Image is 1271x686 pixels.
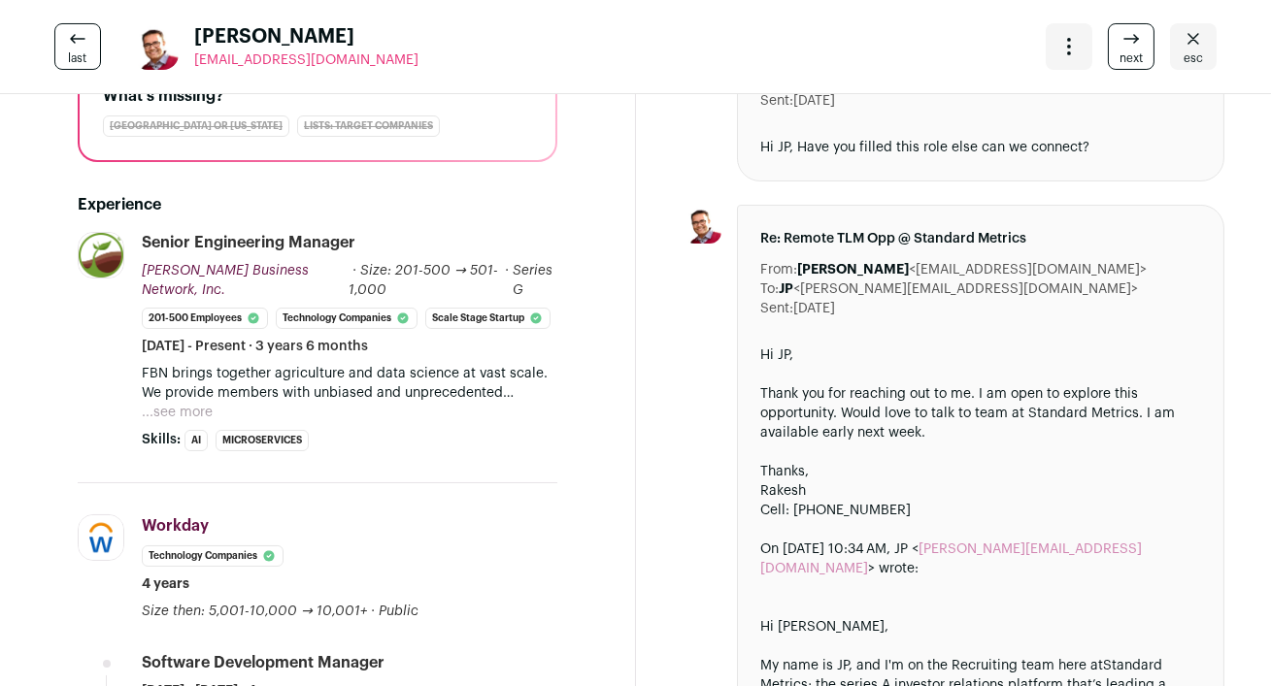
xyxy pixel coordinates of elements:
a: Close [1170,23,1217,70]
span: last [69,50,87,66]
a: last [54,23,101,70]
div: [GEOGRAPHIC_DATA] or [US_STATE] [103,115,289,137]
a: [EMAIL_ADDRESS][DOMAIN_NAME] [194,50,418,70]
span: esc [1184,50,1203,66]
div: Hi [PERSON_NAME], [761,617,1201,637]
dt: To: [761,279,780,299]
div: Senior Engineering Manager [142,232,355,253]
span: [EMAIL_ADDRESS][DOMAIN_NAME] [194,53,418,67]
img: 0bce1509b739e906a8afb3bdbb840c3c4cce619d88d390112d731be6570493a3.jpg [79,233,123,278]
span: [PERSON_NAME] [194,23,418,50]
b: [PERSON_NAME] [798,263,910,277]
span: 4 years [142,574,189,594]
div: Cell: [PHONE_NUMBER] [761,501,1201,520]
div: Thanks, [761,462,1201,481]
span: Re: Remote TLM Opp @ Standard Metrics [761,229,1201,248]
dd: <[PERSON_NAME][EMAIL_ADDRESS][DOMAIN_NAME]> [780,279,1139,299]
div: Hi JP, [761,345,1201,365]
img: 6caee28f46c969b91dbb180a4cce3842e5c1001dce1f4f4566cf1e7a1f55636d [132,23,179,70]
li: Microservices [216,430,309,451]
dd: [DATE] [794,91,836,111]
button: ...see more [142,403,213,422]
p: FBN brings together agriculture and data science at vast scale. We provide members with unbiased ... [142,364,557,403]
dd: [DATE] [794,299,836,318]
span: [PERSON_NAME] Business Network, Inc. [142,264,309,297]
li: AI [184,430,208,451]
button: Open dropdown [1046,23,1092,70]
a: [PERSON_NAME][EMAIL_ADDRESS][DOMAIN_NAME] [761,542,1143,575]
span: Size then: 5,001-10,000 → 10,001+ [142,604,367,618]
img: f07747d9b8bb847fb50f61b6ac2d581358a6928a60e0b530638f9b7334f989e1.jpg [79,515,123,560]
div: Lists: Target Companies [297,115,440,137]
dd: <[EMAIL_ADDRESS][DOMAIN_NAME]> [798,260,1148,279]
span: [DATE] - Present · 3 years 6 months [142,337,368,356]
span: Series G [513,264,552,297]
span: Skills: [142,430,181,449]
dt: Sent: [761,91,794,111]
div: Thank you for reaching out to me. I am open to explore this opportunity. Would love to talk to te... [761,384,1201,442]
span: · [505,261,509,300]
span: · [371,602,375,621]
span: Workday [142,518,209,534]
blockquote: On [DATE] 10:34 AM, JP < > wrote: [761,539,1201,598]
span: · Size: 201-500 → 501-1,000 [349,264,498,297]
h2: What's missing? [103,84,532,108]
h2: Experience [78,193,557,216]
span: Public [379,604,418,618]
div: Rakesh [761,481,1201,501]
div: Hi JP, Have you filled this role else can we connect? [761,138,1201,157]
b: JP [780,282,794,296]
li: Technology Companies [142,545,284,567]
div: Software Development Manager [142,652,385,673]
li: Technology Companies [276,308,418,329]
li: 201-500 employees [142,308,268,329]
li: Scale Stage Startup [425,308,551,329]
span: next [1120,50,1143,66]
img: 6caee28f46c969b91dbb180a4cce3842e5c1001dce1f4f4566cf1e7a1f55636d [683,205,721,244]
dt: Sent: [761,299,794,318]
a: next [1108,23,1154,70]
dt: From: [761,260,798,279]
